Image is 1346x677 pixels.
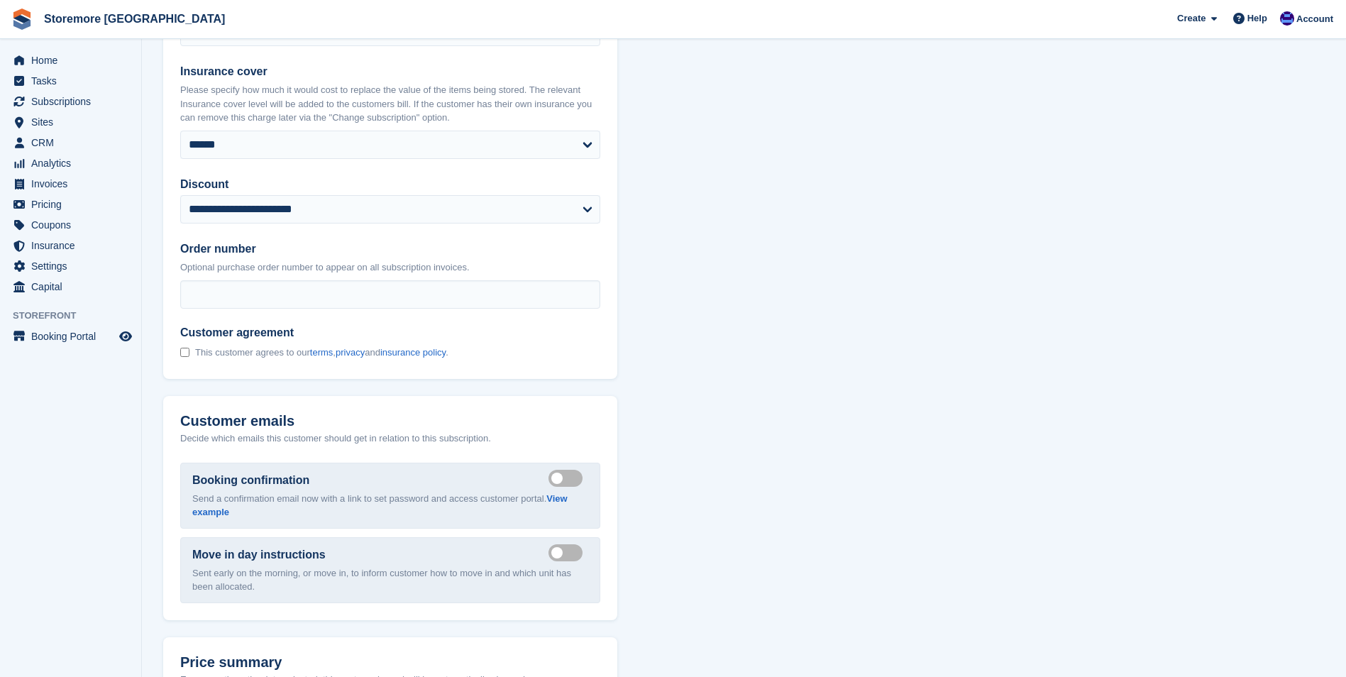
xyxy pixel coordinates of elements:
span: Capital [31,277,116,297]
a: menu [7,133,134,153]
input: Customer agreement This customer agrees to ourterms,privacyandinsurance policy. [180,348,189,357]
a: menu [7,326,134,346]
label: Insurance cover [180,63,600,80]
label: Send booking confirmation email [548,478,588,480]
span: Invoices [31,174,116,194]
span: Settings [31,256,116,276]
h2: Customer emails [180,413,600,429]
a: menu [7,174,134,194]
span: Account [1296,12,1333,26]
span: Booking Portal [31,326,116,346]
img: stora-icon-8386f47178a22dfd0bd8f6a31ec36ba5ce8667c1dd55bd0f319d3a0aa187defe.svg [11,9,33,30]
span: Coupons [31,215,116,235]
p: Please specify how much it would cost to replace the value of the items being stored. The relevan... [180,83,600,125]
span: Subscriptions [31,92,116,111]
label: Move in day instructions [192,546,326,563]
span: Pricing [31,194,116,214]
a: menu [7,71,134,91]
span: Storefront [13,309,141,323]
a: menu [7,153,134,173]
span: This customer agrees to our , and . [195,347,448,358]
span: Tasks [31,71,116,91]
label: Booking confirmation [192,472,309,489]
a: menu [7,50,134,70]
span: Home [31,50,116,70]
span: CRM [31,133,116,153]
h2: Price summary [180,654,600,671]
a: menu [7,194,134,214]
p: Sent early on the morning, or move in, to inform customer how to move in and which unit has been ... [192,566,588,594]
p: Decide which emails this customer should get in relation to this subscription. [180,431,600,446]
span: Help [1247,11,1267,26]
a: menu [7,236,134,255]
p: Send a confirmation email now with a link to set password and access customer portal. [192,492,588,519]
a: terms [310,347,333,358]
span: Insurance [31,236,116,255]
a: Preview store [117,328,134,345]
a: Storemore [GEOGRAPHIC_DATA] [38,7,231,31]
a: menu [7,215,134,235]
span: Sites [31,112,116,132]
label: Order number [180,241,600,258]
a: privacy [336,347,365,358]
a: insurance policy [380,347,446,358]
a: menu [7,277,134,297]
span: Customer agreement [180,326,448,340]
img: Angela [1280,11,1294,26]
a: menu [7,112,134,132]
span: Analytics [31,153,116,173]
label: Send move in day email [548,552,588,554]
label: Discount [180,176,600,193]
p: Optional purchase order number to appear on all subscription invoices. [180,260,600,275]
span: Create [1177,11,1206,26]
a: menu [7,92,134,111]
a: menu [7,256,134,276]
a: View example [192,493,568,518]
